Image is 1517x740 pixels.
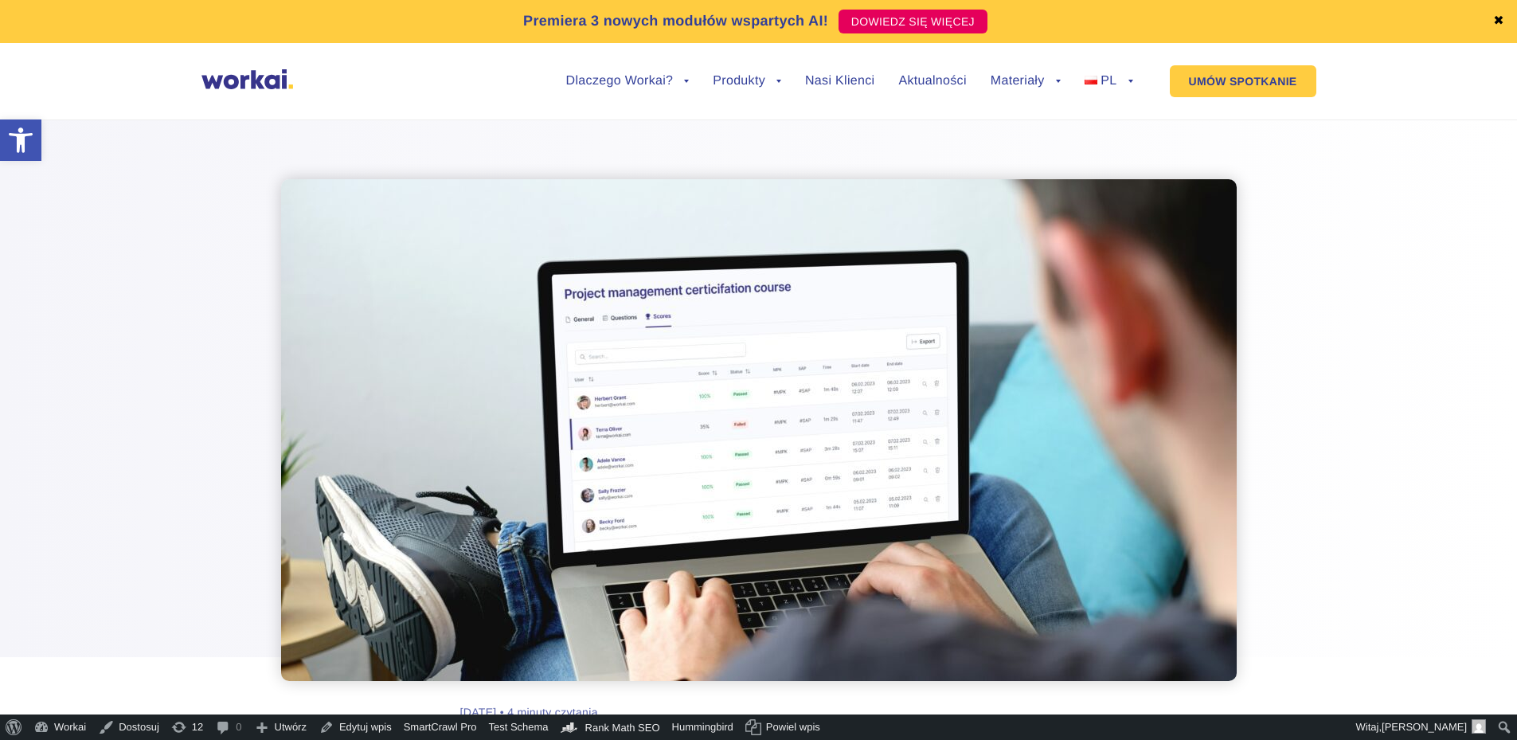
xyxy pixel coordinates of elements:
[585,722,660,734] span: Rank Math SEO
[1351,715,1492,740] a: Witaj,
[192,715,203,740] span: 12
[555,715,667,740] a: Kokpit Rank Math
[566,75,690,88] a: Dlaczego Workai?
[1101,74,1116,88] span: PL
[766,715,820,740] span: Powiel wpis
[713,75,781,88] a: Produkty
[1170,65,1316,97] a: UMÓW SPOTKANIE
[236,715,241,740] span: 0
[898,75,966,88] a: Aktualności
[313,715,398,740] a: Edytuj wpis
[92,715,166,740] a: Dostosuj
[483,715,554,740] a: Test Schema
[991,75,1061,88] a: Materiały
[1085,75,1133,88] a: PL
[28,715,92,740] a: Workai
[839,10,987,33] a: DOWIEDZ SIĘ WIĘCEJ
[460,705,598,720] div: [DATE] • 4 minuty czytania
[275,715,307,740] span: Utwórz
[667,715,740,740] a: Hummingbird
[1382,721,1467,733] span: [PERSON_NAME]
[398,715,483,740] a: SmartCrawl Pro
[805,75,874,88] a: Nasi Klienci
[523,10,828,32] p: Premiera 3 nowych modułów wspartych AI!
[1493,15,1504,28] a: ✖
